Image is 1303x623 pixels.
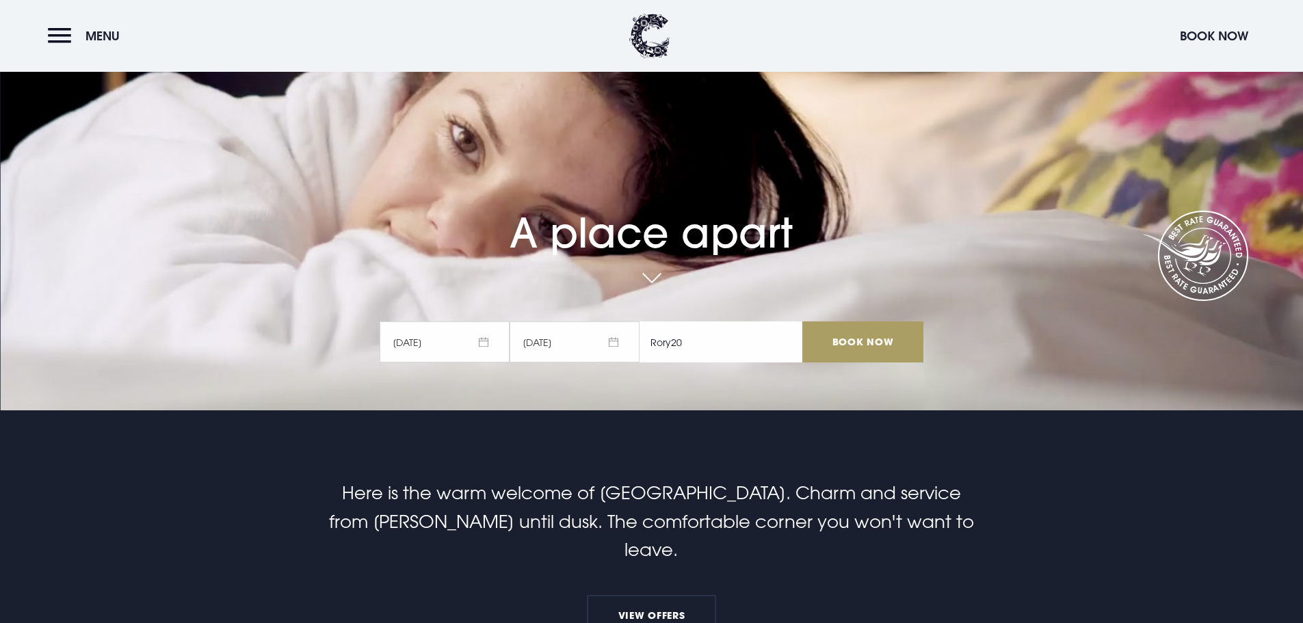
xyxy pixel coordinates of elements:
input: Book Now [802,321,923,362]
span: [DATE] [510,321,640,362]
img: Clandeboye Lodge [629,14,670,58]
button: Menu [48,21,127,51]
p: Here is the warm welcome of [GEOGRAPHIC_DATA]. Charm and service from [PERSON_NAME] until dusk. T... [326,479,977,564]
span: Menu [85,28,120,44]
span: [DATE] [380,321,510,362]
button: Book Now [1173,21,1255,51]
h1: A place apart [380,170,923,257]
input: Have A Promo Code? [640,321,802,362]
